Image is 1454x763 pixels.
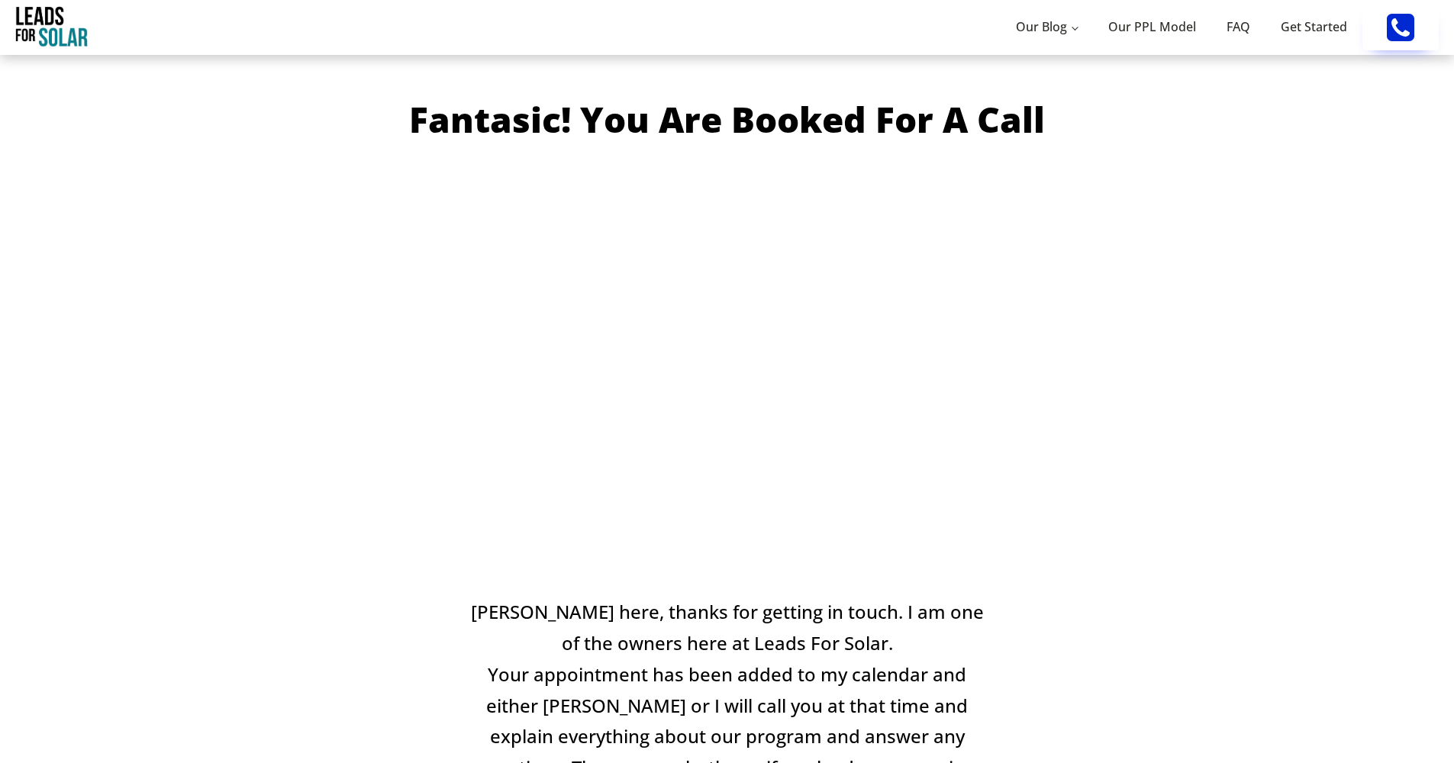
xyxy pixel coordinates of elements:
[1001,2,1093,53] a: Our Blog
[409,70,1045,157] h1: Fantasic! You Are Booked For A Call
[15,5,88,50] img: Leads For Solar Home Page
[1265,2,1362,53] a: Get Started
[1211,2,1265,53] a: FAQ
[1362,5,1439,50] a: click to call
[1093,2,1211,53] a: Our PPL Model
